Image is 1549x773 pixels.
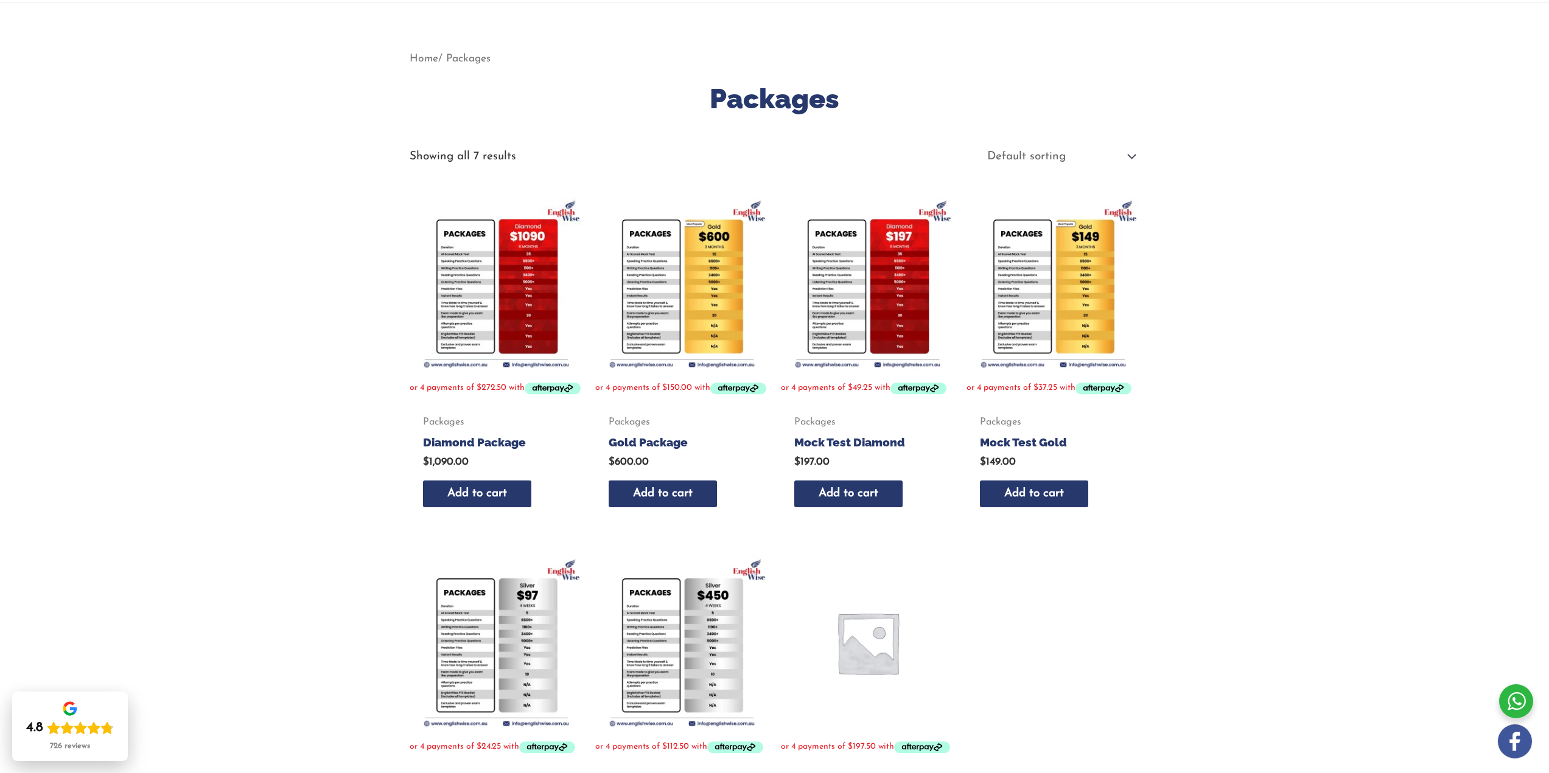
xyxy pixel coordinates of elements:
[423,457,469,467] bdi: 1,090.00
[410,54,438,64] a: Home
[794,480,903,508] a: Add to cart: “Mock Test Diamond”
[980,416,1125,429] span: Packages
[794,457,800,467] span: $
[609,457,649,467] bdi: 600.00
[423,457,429,467] span: $
[50,741,90,751] div: 726 reviews
[980,480,1088,508] a: Add to cart: “Mock Test Gold”
[410,556,583,729] img: Mock Test Silver
[26,719,114,737] div: Rating: 4.8 out of 5
[423,435,568,456] a: Diamond Package
[794,457,830,467] bdi: 197.00
[781,556,954,729] img: Placeholder
[609,435,754,456] a: Gold Package
[781,197,954,370] img: Mock Test Diamond
[410,49,1140,69] nav: Breadcrumb
[967,197,1140,370] img: Mock Test Gold
[423,416,568,429] span: Packages
[980,435,1125,450] h2: Mock Test Gold
[609,457,615,467] span: $
[410,197,583,370] img: Diamond Package
[26,719,43,737] div: 4.8
[595,197,769,370] img: Gold Package
[794,416,940,429] span: Packages
[595,556,769,729] img: Silver Package
[1498,724,1532,758] img: white-facebook.png
[410,80,1140,118] h1: Packages
[609,480,717,508] a: Add to cart: “Gold Package”
[410,151,516,162] p: Showing all 7 results
[423,435,568,450] h2: Diamond Package
[980,457,1016,467] bdi: 149.00
[609,435,754,450] h2: Gold Package
[794,435,940,450] h2: Mock Test Diamond
[977,145,1139,168] select: Shop order
[423,480,531,508] a: Add to cart: “Diamond Package”
[609,416,754,429] span: Packages
[980,435,1125,456] a: Mock Test Gold
[794,435,940,456] a: Mock Test Diamond
[980,457,986,467] span: $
